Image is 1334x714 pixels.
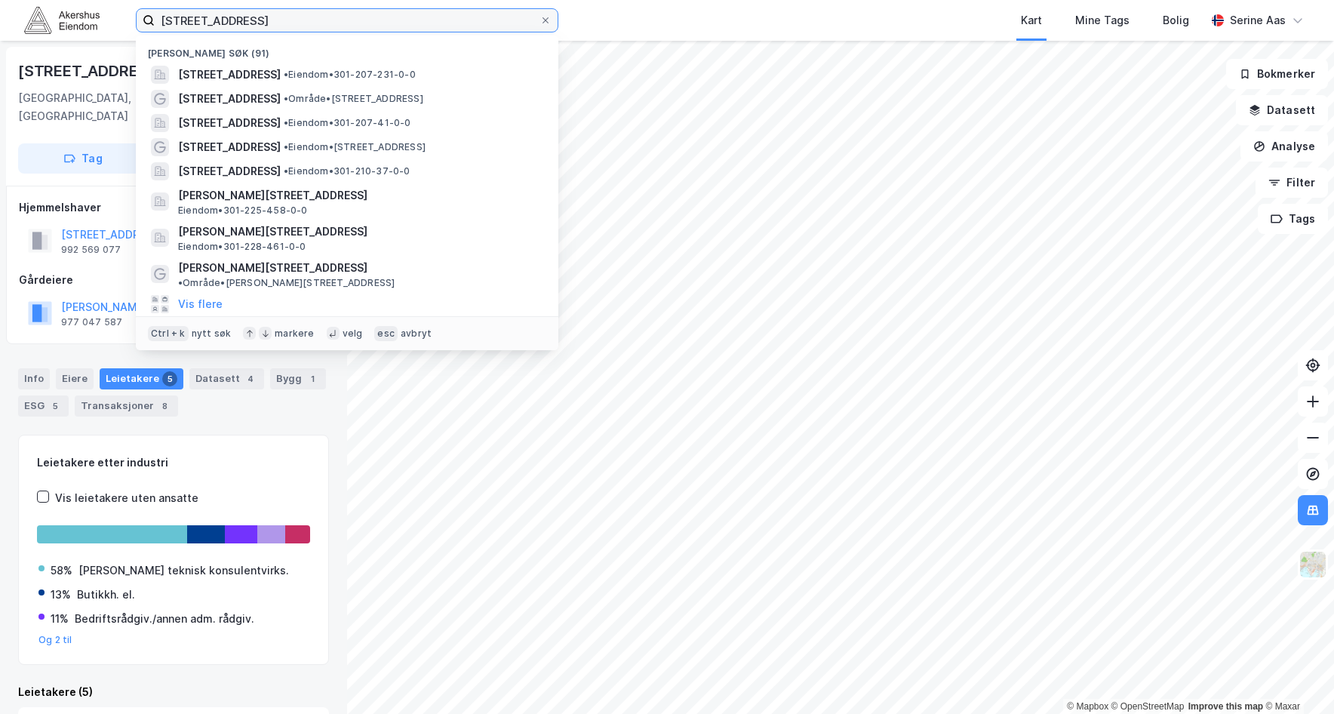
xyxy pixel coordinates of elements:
input: Søk på adresse, matrikkel, gårdeiere, leietakere eller personer [155,9,539,32]
span: Område • [STREET_ADDRESS] [284,93,423,105]
span: • [178,277,183,288]
span: Område • [PERSON_NAME][STREET_ADDRESS] [178,277,395,289]
button: Filter [1256,168,1328,198]
div: Hjemmelshaver [19,199,328,217]
div: 5 [162,371,177,386]
div: Leietakere [100,368,183,389]
button: Tag [18,143,148,174]
div: Leietakere etter industri [37,454,310,472]
span: • [284,141,288,152]
div: Info [18,368,50,389]
span: Eiendom • 301-225-458-0-0 [178,205,308,217]
span: [STREET_ADDRESS] [178,162,281,180]
button: Og 2 til [38,634,72,646]
div: Ctrl + k [148,326,189,341]
span: • [284,117,288,128]
div: Vis leietakere uten ansatte [55,489,198,507]
span: [STREET_ADDRESS] [178,138,281,156]
div: Bedriftsrådgiv./annen adm. rådgiv. [75,610,254,628]
div: velg [343,328,363,340]
div: 8 [157,399,172,414]
div: [PERSON_NAME] søk (91) [136,35,558,63]
div: 13% [51,586,71,604]
div: [GEOGRAPHIC_DATA], [GEOGRAPHIC_DATA] [18,89,199,125]
div: esc [374,326,398,341]
div: 977 047 587 [61,316,122,328]
div: markere [275,328,314,340]
div: [STREET_ADDRESS] [18,59,166,83]
div: Serine Aas [1230,11,1286,29]
button: Bokmerker [1226,59,1328,89]
div: Butikkh. el. [77,586,135,604]
div: nytt søk [192,328,232,340]
span: Eiendom • 301-210-37-0-0 [284,165,410,177]
iframe: Chat Widget [1259,642,1334,714]
div: 11% [51,610,69,628]
span: Eiendom • [STREET_ADDRESS] [284,141,426,153]
div: [PERSON_NAME] teknisk konsulentvirks. [78,562,289,580]
div: Kart [1021,11,1042,29]
img: Z [1299,550,1327,579]
div: Transaksjoner [75,395,178,417]
div: Datasett [189,368,264,389]
button: Vis flere [178,295,223,313]
div: avbryt [401,328,432,340]
span: • [284,165,288,177]
div: 4 [243,371,258,386]
div: 1 [305,371,320,386]
span: Eiendom • 301-207-231-0-0 [284,69,416,81]
span: [STREET_ADDRESS] [178,90,281,108]
span: [PERSON_NAME][STREET_ADDRESS] [178,259,367,277]
span: [STREET_ADDRESS] [178,66,281,84]
a: OpenStreetMap [1111,701,1185,712]
span: Eiendom • 301-207-41-0-0 [284,117,411,129]
a: Improve this map [1188,701,1263,712]
span: [PERSON_NAME][STREET_ADDRESS] [178,223,540,241]
button: Tags [1258,204,1328,234]
span: [PERSON_NAME][STREET_ADDRESS] [178,186,540,205]
div: ESG [18,395,69,417]
div: 5 [48,399,63,414]
div: Mine Tags [1075,11,1130,29]
div: Kontrollprogram for chat [1259,642,1334,714]
button: Datasett [1236,95,1328,125]
span: • [284,69,288,80]
div: 992 569 077 [61,244,121,256]
button: Analyse [1240,131,1328,162]
a: Mapbox [1067,701,1108,712]
span: Eiendom • 301-228-461-0-0 [178,241,306,253]
span: • [284,93,288,104]
div: Bygg [270,368,326,389]
div: Bolig [1163,11,1189,29]
div: Eiere [56,368,94,389]
img: akershus-eiendom-logo.9091f326c980b4bce74ccdd9f866810c.svg [24,7,100,33]
div: Leietakere (5) [18,683,329,701]
span: [STREET_ADDRESS] [178,114,281,132]
div: Gårdeiere [19,271,328,289]
div: 58% [51,562,72,580]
